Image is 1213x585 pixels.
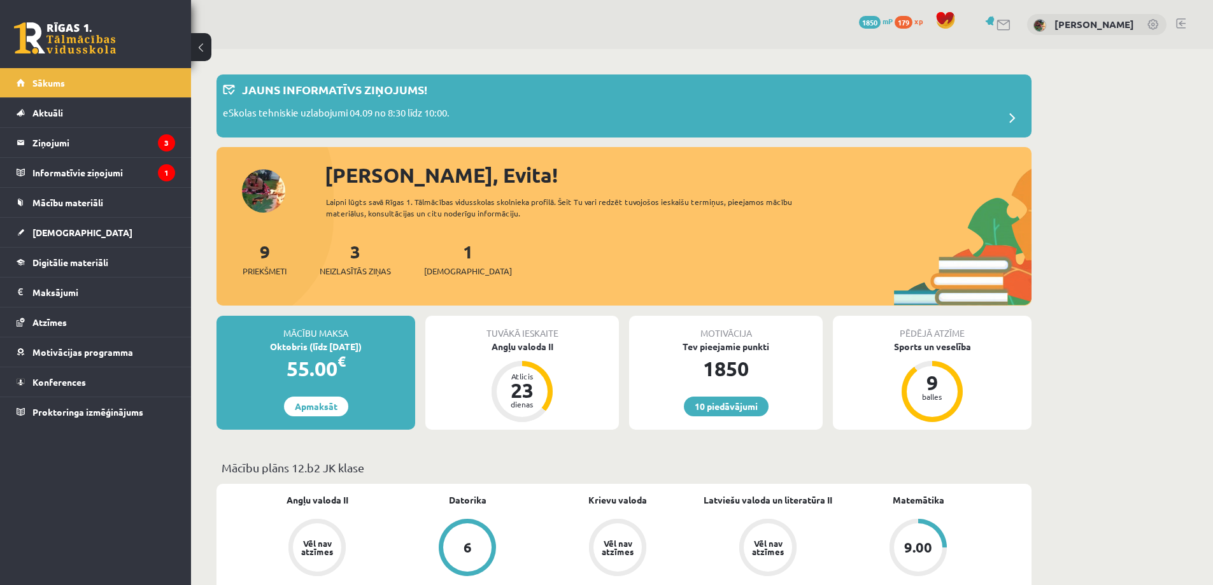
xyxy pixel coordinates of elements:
[17,188,175,217] a: Mācību materiāli
[216,316,415,340] div: Mācību maksa
[843,519,993,579] a: 9.00
[629,316,823,340] div: Motivācija
[223,81,1025,131] a: Jauns informatīvs ziņojums! eSkolas tehniskie uzlabojumi 04.09 no 8:30 līdz 10:00.
[704,493,832,507] a: Latviešu valoda un literatūra II
[32,197,103,208] span: Mācību materiāli
[337,352,346,370] span: €
[32,316,67,328] span: Atzīmes
[833,340,1032,353] div: Sports un veselība
[17,158,175,187] a: Informatīvie ziņojumi1
[543,519,693,579] a: Vēl nav atzīmes
[424,265,512,278] span: [DEMOGRAPHIC_DATA]
[223,106,450,123] p: eSkolas tehniskie uzlabojumi 04.09 no 8:30 līdz 10:00.
[464,540,472,554] div: 6
[17,218,175,247] a: [DEMOGRAPHIC_DATA]
[392,519,543,579] a: 6
[914,16,923,26] span: xp
[32,107,63,118] span: Aktuāli
[883,16,893,26] span: mP
[895,16,912,29] span: 179
[693,519,843,579] a: Vēl nav atzīmes
[17,307,175,337] a: Atzīmes
[242,81,427,98] p: Jauns informatīvs ziņojums!
[425,316,619,340] div: Tuvākā ieskaite
[859,16,881,29] span: 1850
[859,16,893,26] a: 1850 mP
[425,340,619,424] a: Angļu valoda II Atlicis 23 dienas
[284,397,348,416] a: Apmaksāt
[629,340,823,353] div: Tev pieejamie punkti
[32,278,175,307] legend: Maksājumi
[299,539,335,556] div: Vēl nav atzīmes
[32,158,175,187] legend: Informatīvie ziņojumi
[629,353,823,384] div: 1850
[222,459,1026,476] p: Mācību plāns 12.b2 JK klase
[424,240,512,278] a: 1[DEMOGRAPHIC_DATA]
[32,346,133,358] span: Motivācijas programma
[326,196,815,219] div: Laipni lūgts savā Rīgas 1. Tālmācības vidusskolas skolnieka profilā. Šeit Tu vari redzēt tuvojošo...
[17,397,175,426] a: Proktoringa izmēģinājums
[325,160,1032,190] div: [PERSON_NAME], Evita!
[17,248,175,277] a: Digitālie materiāli
[216,340,415,353] div: Oktobris (līdz [DATE])
[503,380,541,400] div: 23
[833,316,1032,340] div: Pēdējā atzīme
[158,164,175,181] i: 1
[32,128,175,157] legend: Ziņojumi
[242,519,392,579] a: Vēl nav atzīmes
[1033,19,1046,32] img: Evita Kudrjašova
[833,340,1032,424] a: Sports un veselība 9 balles
[913,393,951,400] div: balles
[17,337,175,367] a: Motivācijas programma
[913,372,951,393] div: 9
[17,98,175,127] a: Aktuāli
[32,227,132,238] span: [DEMOGRAPHIC_DATA]
[243,265,287,278] span: Priekšmeti
[425,340,619,353] div: Angļu valoda II
[17,128,175,157] a: Ziņojumi3
[684,397,769,416] a: 10 piedāvājumi
[287,493,348,507] a: Angļu valoda II
[503,400,541,408] div: dienas
[320,265,391,278] span: Neizlasītās ziņas
[893,493,944,507] a: Matemātika
[216,353,415,384] div: 55.00
[32,376,86,388] span: Konferences
[17,367,175,397] a: Konferences
[503,372,541,380] div: Atlicis
[600,539,635,556] div: Vēl nav atzīmes
[32,406,143,418] span: Proktoringa izmēģinājums
[17,68,175,97] a: Sākums
[1054,18,1134,31] a: [PERSON_NAME]
[32,77,65,88] span: Sākums
[904,540,932,554] div: 9.00
[320,240,391,278] a: 3Neizlasītās ziņas
[158,134,175,152] i: 3
[17,278,175,307] a: Maksājumi
[449,493,486,507] a: Datorika
[243,240,287,278] a: 9Priekšmeti
[32,257,108,268] span: Digitālie materiāli
[14,22,116,54] a: Rīgas 1. Tālmācības vidusskola
[588,493,647,507] a: Krievu valoda
[750,539,786,556] div: Vēl nav atzīmes
[895,16,929,26] a: 179 xp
